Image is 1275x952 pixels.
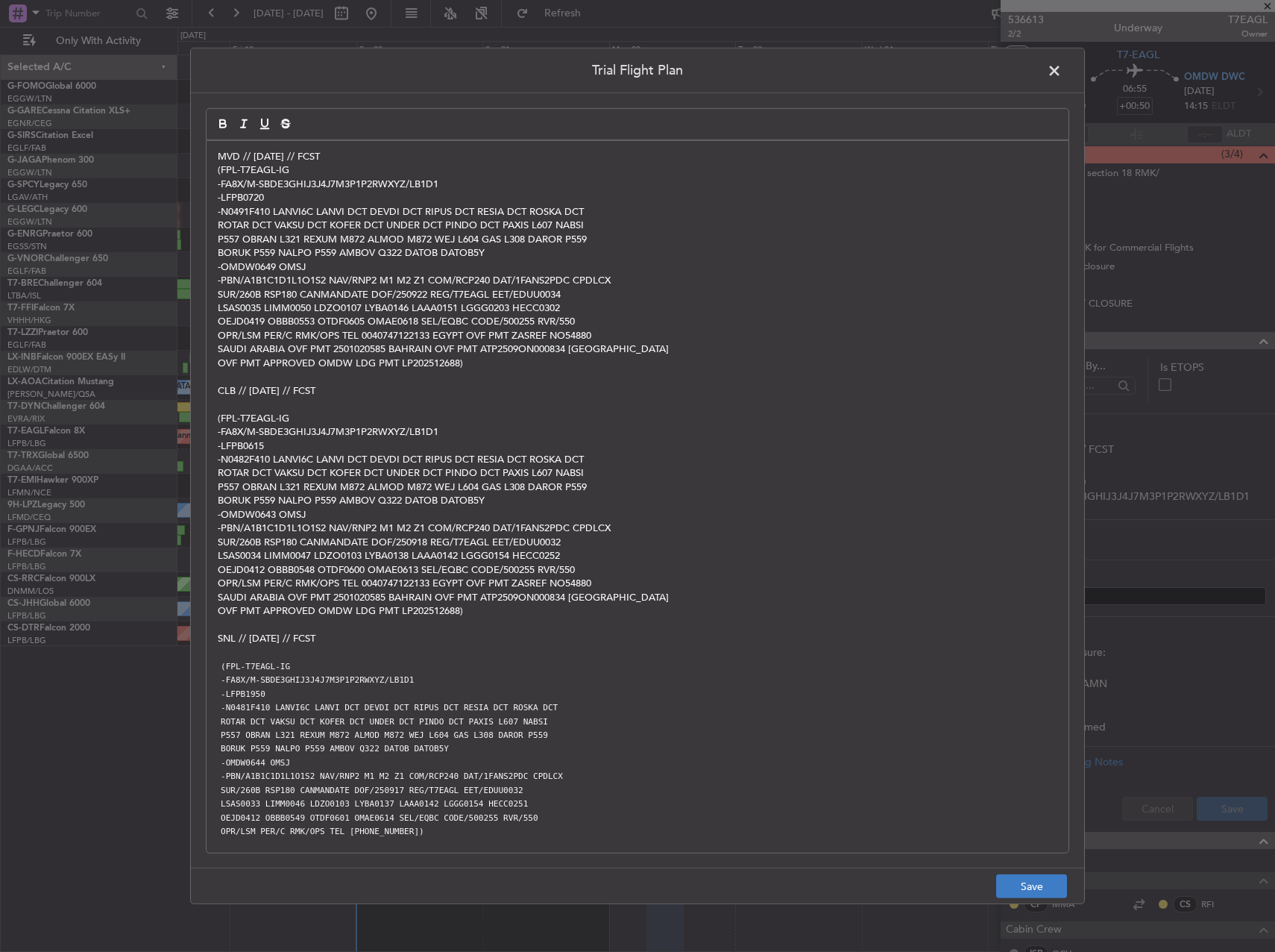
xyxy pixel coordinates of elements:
p: SAUDI ARABIA OVF PMT 2501020585 BAHRAIN OVF PMT ATP2509ON000834 [GEOGRAPHIC_DATA] [218,590,1057,604]
p: CLB // [DATE] // FCST [218,384,1057,398]
p: ROTAR DCT VAKSU DCT KOFER DCT UNDER DCT PINDO DCT PAXIS L607 NABSI [218,466,1057,480]
p: (FPL-T7EAGL-IG [218,411,1057,425]
p: OEJD0412 OBBB0548 OTDF0600 OMAE0613 SEL/EQBC CODE/500255 RVR/550 [218,563,1057,576]
p: LSAS0034 LIMM0047 LDZO0103 LYBA0138 LAAA0142 LGGG0154 HECC0252 [218,549,1057,563]
p: -LFPB0615 [218,439,1057,452]
p: -FA8X/M-SBDE3GHIJ3J4J7M3P1P2RWXYZ/LB1D1 [218,425,1057,439]
p: SUR/260B RSP180 CANMANDATE DOF/250918 REG/T7EAGL EET/EDUU0032 [218,535,1057,548]
p: P557 OBRAN L321 REXUM M872 ALMOD M872 WEJ L604 GAS L308 DAROR P559 [218,480,1057,494]
p: -OMDW0643 OMSJ [218,508,1057,522]
p: BORUK P559 NALPO P559 AMBOV Q322 DATOB DATOB5Y [218,494,1057,507]
p: -PBN/A1B1C1D1L1O1S2 NAV/RNP2 M1 M2 Z1 COM/RCP240 DAT/1FANS2PDC CPDLCX [218,522,1057,535]
p: OVF PMT APPROVED OMDW LDG PMT LP202512688) [218,604,1057,618]
p: SNL // [DATE] // FCST [218,632,1057,645]
p: OVF PMT APPROVED OMDW LDG PMT LP202512688) [218,357,1057,370]
p: OPR/LSM PER/C RMK/OPS TEL 0040747122133 EGYPT OVF PMT ZASREF NO54880 [218,577,1057,590]
p: SAUDI ARABIA OVF PMT 2501020585 BAHRAIN OVF PMT ATP2509ON000834 [GEOGRAPHIC_DATA] [218,342,1057,356]
p: -N0482F410 LANVI6C LANVI DCT DEVDI DCT RIPUS DCT RESIA DCT ROSKA DCT [218,453,1057,466]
